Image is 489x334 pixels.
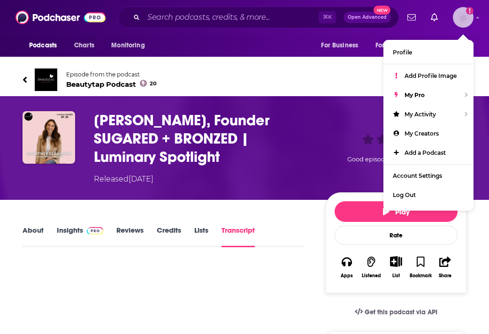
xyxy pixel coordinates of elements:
span: My Pro [405,91,425,99]
span: Monitoring [111,39,145,52]
span: New [374,6,390,15]
button: open menu [314,37,370,54]
a: Beautytap PodcastEpisode from the podcastBeautytap Podcast20 [23,68,244,91]
button: open menu [23,37,69,54]
a: Account Settings [383,166,474,185]
a: Add Profile Image [383,66,474,85]
a: Transcript [222,226,255,247]
span: Log Out [393,191,416,198]
button: Open AdvancedNew [344,12,391,23]
img: User Profile [453,7,474,28]
button: Show profile menu [453,7,474,28]
span: For Podcasters [375,39,420,52]
input: Search podcasts, credits, & more... [144,10,319,25]
span: Open Advanced [348,15,387,20]
span: My Creators [405,130,439,137]
button: Apps [335,250,359,284]
span: Good episode? Give it some love! [347,156,445,163]
span: Add a Podcast [405,149,446,156]
span: For Business [321,39,358,52]
a: Reviews [116,226,144,247]
span: 20 [150,82,157,86]
img: Podchaser Pro [87,227,103,235]
div: Search podcasts, credits, & more... [118,7,399,28]
img: Podchaser - Follow, Share and Rate Podcasts [15,8,106,26]
a: My Creators [383,124,474,143]
button: Show More Button [386,256,405,266]
span: Beautytap Podcast [66,80,157,89]
span: Account Settings [393,172,442,179]
div: Released [DATE] [94,174,153,185]
div: Rate [335,226,458,245]
svg: Add a profile image [466,7,474,15]
a: InsightsPodchaser Pro [57,226,103,247]
button: Play [335,201,458,222]
a: Show notifications dropdown [404,9,420,25]
button: Share [433,250,458,284]
span: Charts [74,39,94,52]
span: Profile [393,49,412,56]
a: Credits [157,226,181,247]
span: My Activity [405,111,436,118]
div: List [392,273,400,279]
div: Share [439,273,451,279]
a: Get this podcast via API [347,301,445,324]
button: Bookmark [408,250,433,284]
div: Show More ButtonList [384,250,408,284]
a: Lists [194,226,208,247]
div: Apps [341,273,353,279]
span: Add Profile Image [405,72,457,79]
span: Play [383,207,410,216]
button: open menu [432,37,466,54]
button: Listened [359,250,383,284]
a: Show notifications dropdown [427,9,442,25]
span: Episode from the podcast [66,71,157,78]
a: Add a Podcast [383,143,474,162]
button: open menu [369,37,434,54]
a: About [23,226,44,247]
ul: Show profile menu [383,40,474,211]
span: Logged in as autumncomm [453,7,474,28]
button: open menu [105,37,157,54]
div: Listened [362,273,381,279]
span: ⌘ K [319,11,336,23]
a: Charts [68,37,100,54]
a: Profile [383,43,474,62]
span: More [439,39,455,52]
img: Beautytap Podcast [35,68,57,91]
span: Podcasts [29,39,57,52]
img: Courtney Claghorn, Founder SUGARED + BRONZED | Luminary Spotlight [23,111,75,164]
div: Bookmark [410,273,432,279]
h3: Courtney Claghorn, Founder SUGARED + BRONZED | Luminary Spotlight [94,111,311,166]
span: Get this podcast via API [365,308,437,316]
